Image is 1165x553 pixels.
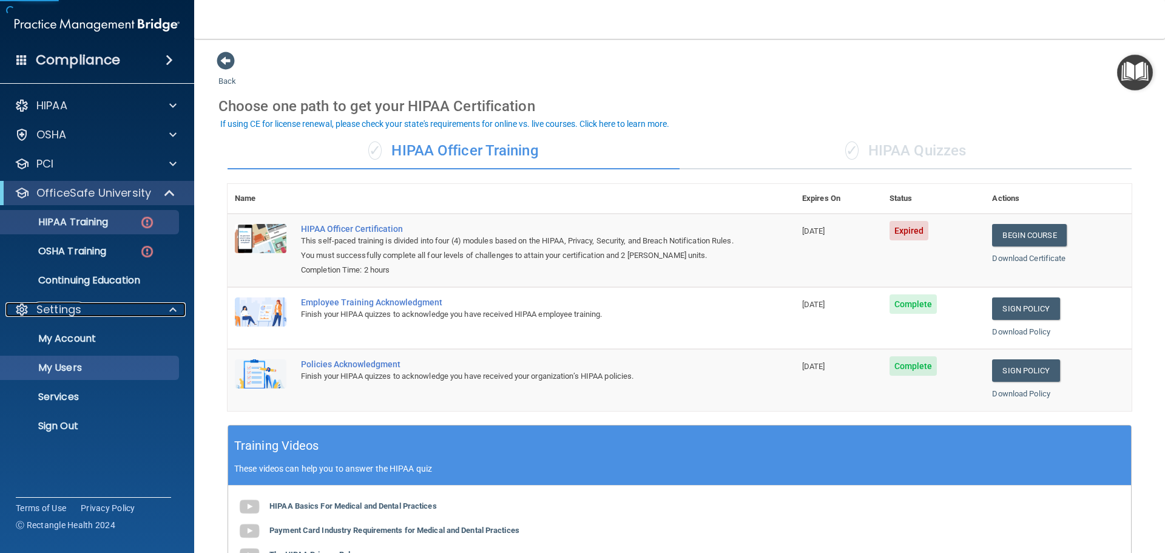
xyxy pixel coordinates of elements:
[992,359,1059,382] a: Sign Policy
[140,215,155,230] img: danger-circle.6113f641.png
[8,362,174,374] p: My Users
[992,297,1059,320] a: Sign Policy
[15,157,177,171] a: PCI
[992,254,1065,263] a: Download Certificate
[301,369,734,384] div: Finish your HIPAA quizzes to acknowledge you have received your organization’s HIPAA policies.
[1117,55,1153,90] button: Open Resource Center
[301,234,734,263] div: This self-paced training is divided into four (4) modules based on the HIPAA, Privacy, Security, ...
[237,495,262,519] img: gray_youtube_icon.38fcd6cc.png
[15,302,177,317] a: Settings
[890,221,929,240] span: Expired
[36,302,81,317] p: Settings
[795,184,882,214] th: Expires On
[269,526,519,535] b: Payment Card Industry Requirements for Medical and Dental Practices
[15,98,177,113] a: HIPAA
[36,127,67,142] p: OSHA
[15,13,180,37] img: PMB logo
[218,89,1141,124] div: Choose one path to get your HIPAA Certification
[36,186,151,200] p: OfficeSafe University
[16,519,115,531] span: Ⓒ Rectangle Health 2024
[36,52,120,69] h4: Compliance
[234,464,1125,473] p: These videos can help you to answer the HIPAA quiz
[992,389,1050,398] a: Download Policy
[845,141,859,160] span: ✓
[8,333,174,345] p: My Account
[890,356,937,376] span: Complete
[301,263,734,277] div: Completion Time: 2 hours
[8,245,106,257] p: OSHA Training
[15,186,176,200] a: OfficeSafe University
[218,118,671,130] button: If using CE for license renewal, please check your state's requirements for online vs. live cours...
[890,294,937,314] span: Complete
[301,307,734,322] div: Finish your HIPAA quizzes to acknowledge you have received HIPAA employee training.
[680,133,1132,169] div: HIPAA Quizzes
[8,274,174,287] p: Continuing Education
[985,184,1132,214] th: Actions
[237,519,262,543] img: gray_youtube_icon.38fcd6cc.png
[15,127,177,142] a: OSHA
[81,502,135,514] a: Privacy Policy
[802,362,825,371] span: [DATE]
[228,133,680,169] div: HIPAA Officer Training
[368,141,382,160] span: ✓
[301,224,734,234] a: HIPAA Officer Certification
[301,297,734,307] div: Employee Training Acknowledgment
[992,224,1066,246] a: Begin Course
[269,501,437,511] b: HIPAA Basics For Medical and Dental Practices
[8,391,174,403] p: Services
[36,157,53,171] p: PCI
[234,435,319,456] h5: Training Videos
[218,62,236,86] a: Back
[802,226,825,236] span: [DATE]
[140,244,155,259] img: danger-circle.6113f641.png
[8,420,174,432] p: Sign Out
[992,327,1050,336] a: Download Policy
[36,98,67,113] p: HIPAA
[228,184,294,214] th: Name
[220,120,669,128] div: If using CE for license renewal, please check your state's requirements for online vs. live cours...
[882,184,985,214] th: Status
[16,502,66,514] a: Terms of Use
[8,216,108,228] p: HIPAA Training
[301,359,734,369] div: Policies Acknowledgment
[802,300,825,309] span: [DATE]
